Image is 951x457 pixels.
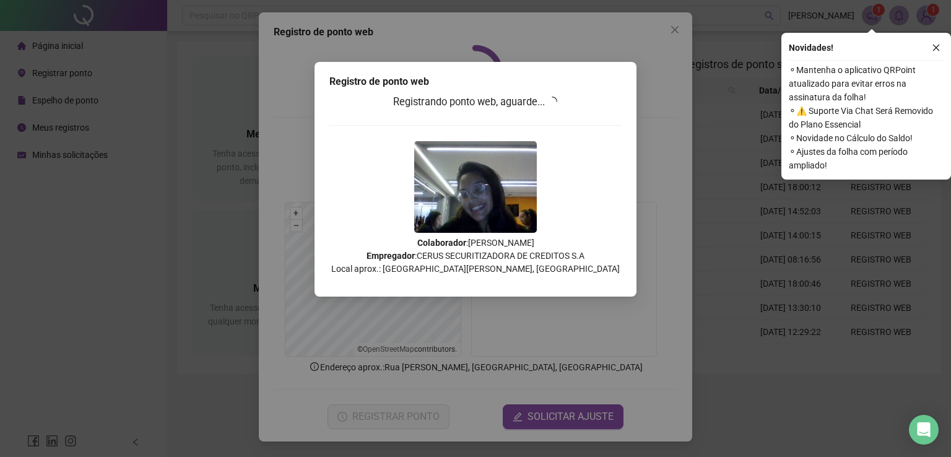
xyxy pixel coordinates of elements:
span: Novidades ! [789,41,833,54]
span: loading [547,95,558,107]
img: 9k= [414,141,537,233]
p: : [PERSON_NAME] : CERUS SECURITIZADORA DE CREDITOS S.A Local aprox.: [GEOGRAPHIC_DATA][PERSON_NAM... [329,237,622,276]
strong: Colaborador [417,238,466,248]
div: Open Intercom Messenger [909,415,939,445]
span: ⚬ Novidade no Cálculo do Saldo! [789,131,944,145]
span: ⚬ ⚠️ Suporte Via Chat Será Removido do Plano Essencial [789,104,944,131]
h3: Registrando ponto web, aguarde... [329,94,622,110]
span: ⚬ Mantenha o aplicativo QRPoint atualizado para evitar erros na assinatura da folha! [789,63,944,104]
span: close [932,43,940,52]
div: Registro de ponto web [329,74,622,89]
strong: Empregador [367,251,415,261]
span: ⚬ Ajustes da folha com período ampliado! [789,145,944,172]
